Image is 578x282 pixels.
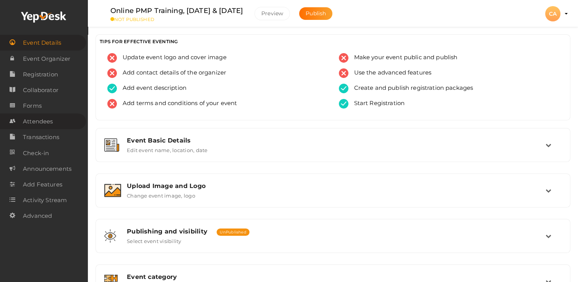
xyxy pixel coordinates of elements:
[104,184,121,197] img: image.svg
[117,68,226,78] span: Add contact details of the organizer
[23,67,58,82] span: Registration
[127,137,546,144] div: Event Basic Details
[23,130,59,145] span: Transactions
[339,84,348,93] img: tick-success.svg
[348,84,473,93] span: Create and publish registration packages
[348,53,458,63] span: Make your event public and publish
[104,138,119,152] img: event-details.svg
[110,16,243,22] small: NOT PUBLISHED
[23,193,67,208] span: Activity Stream
[254,7,290,20] button: Preview
[104,229,116,243] img: shared-vision.svg
[100,238,566,246] a: Publishing and visibility UnPublished Select event visibility
[217,229,249,236] span: UnPublished
[23,161,71,177] span: Announcements
[100,193,566,200] a: Upload Image and Logo Change event image, logo
[127,235,181,244] label: Select event visibility
[543,6,563,22] button: CA
[127,190,195,199] label: Change event image, logo
[339,53,348,63] img: error.svg
[339,68,348,78] img: error.svg
[545,10,560,17] profile-pic: CA
[339,99,348,109] img: tick-success.svg
[100,39,566,44] h3: TIPS FOR EFFECTIVE EVENTING
[306,10,326,17] span: Publish
[348,99,405,109] span: Start Registration
[110,5,243,16] label: Online PMP Training, [DATE] & [DATE]
[23,51,70,66] span: Event Organizer
[127,228,207,235] span: Publishing and visibility
[23,208,52,224] span: Advanced
[23,35,61,50] span: Event Details
[23,114,53,129] span: Attendees
[23,146,49,161] span: Check-in
[299,7,332,20] button: Publish
[127,273,546,280] div: Event category
[23,83,58,98] span: Collaborator
[23,98,42,113] span: Forms
[107,84,117,93] img: tick-success.svg
[107,53,117,63] img: error.svg
[107,99,117,109] img: error.svg
[348,68,432,78] span: Use the advanced features
[117,53,227,63] span: Update event logo and cover image
[100,147,566,155] a: Event Basic Details Edit event name, location, date
[117,99,237,109] span: Add terms and conditions of your event
[545,6,560,21] div: CA
[117,84,186,93] span: Add event description
[23,177,62,192] span: Add Features
[107,68,117,78] img: error.svg
[127,144,207,153] label: Edit event name, location, date
[127,182,546,190] div: Upload Image and Logo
